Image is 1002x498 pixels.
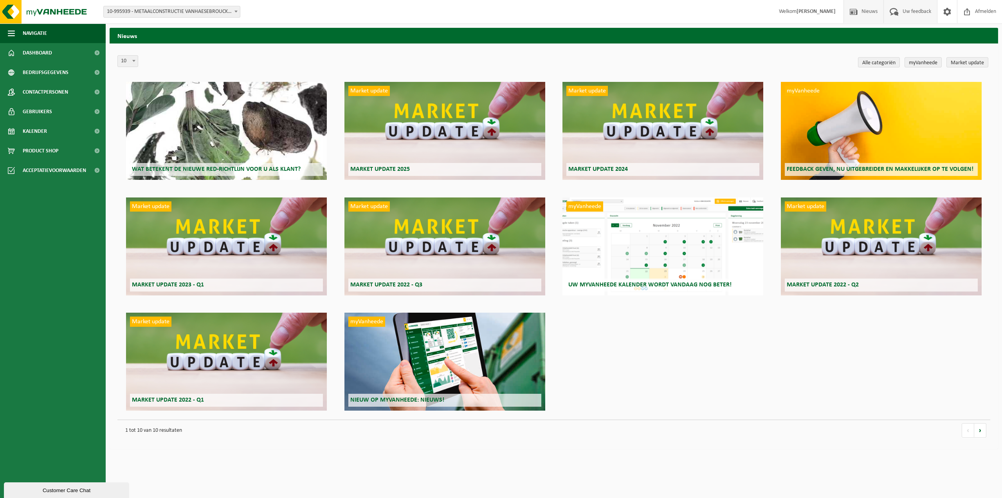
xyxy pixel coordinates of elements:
[130,317,171,327] span: Market update
[23,63,68,82] span: Bedrijfsgegevens
[132,282,204,288] span: Market update 2023 - Q1
[568,166,628,172] span: Market update 2024
[130,201,171,212] span: Market update
[781,82,982,180] a: myVanheede Feedback geven, nu uitgebreider en makkelijker op te volgen!
[344,197,545,295] a: Market update Market update 2022 - Q3
[348,201,390,212] span: Market update
[344,82,545,180] a: Market update Market update 2025
[348,86,390,96] span: Market update
[23,82,68,102] span: Contactpersonen
[350,397,444,403] span: Nieuw op myVanheede: Nieuws!
[566,201,603,212] span: myVanheede
[132,166,301,172] span: Wat betekent de nieuwe RED-richtlijn voor u als klant?
[132,397,204,403] span: Market update 2022 - Q1
[787,282,859,288] span: Market update 2022 - Q2
[126,82,327,180] a: Wat betekent de nieuwe RED-richtlijn voor u als klant?
[962,423,974,438] a: vorige
[344,313,545,411] a: myVanheede Nieuw op myVanheede: Nieuws!
[104,6,240,17] span: 10-995939 - METAALCONSTRUCTIE VANHAESEBROUCK BV - NADRIN
[785,86,822,96] span: myVanheede
[117,55,138,67] span: 10
[974,423,986,438] a: volgende
[858,57,900,67] a: Alle categoriën
[126,313,327,411] a: Market update Market update 2022 - Q1
[797,9,836,14] strong: [PERSON_NAME]
[566,86,608,96] span: Market update
[103,6,240,18] span: 10-995939 - METAALCONSTRUCTIE VANHAESEBROUCK BV - NADRIN
[23,121,47,141] span: Kalender
[121,424,954,437] p: 1 tot 10 van 10 resultaten
[905,57,942,67] a: myVanheede
[23,102,52,121] span: Gebruikers
[946,57,988,67] a: Market update
[350,166,410,172] span: Market update 2025
[23,141,58,161] span: Product Shop
[4,481,131,498] iframe: chat widget
[350,282,422,288] span: Market update 2022 - Q3
[781,197,982,295] a: Market update Market update 2022 - Q2
[568,282,732,288] span: Uw myVanheede kalender wordt vandaag nog beter!
[23,24,47,43] span: Navigatie
[562,197,763,295] a: myVanheede Uw myVanheede kalender wordt vandaag nog beter!
[118,56,138,67] span: 10
[110,28,998,43] h2: Nieuws
[348,317,385,327] span: myVanheede
[562,82,763,180] a: Market update Market update 2024
[785,201,826,212] span: Market update
[23,43,52,63] span: Dashboard
[126,197,327,295] a: Market update Market update 2023 - Q1
[23,161,86,180] span: Acceptatievoorwaarden
[787,166,973,172] span: Feedback geven, nu uitgebreider en makkelijker op te volgen!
